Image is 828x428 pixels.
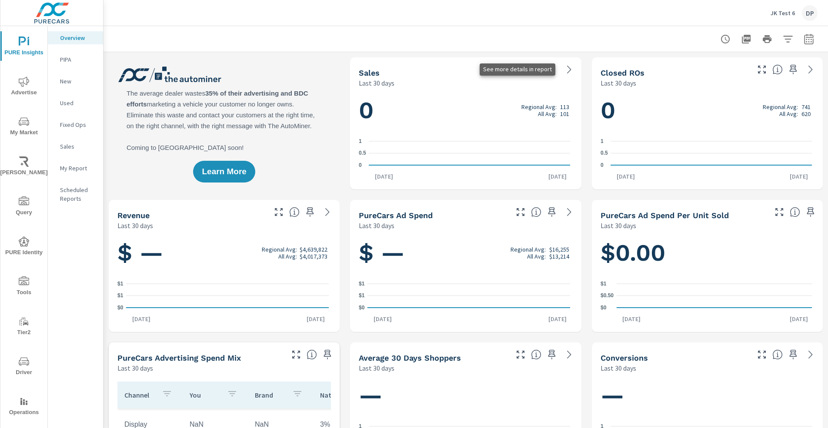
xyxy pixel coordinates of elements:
text: 0 [359,162,362,168]
span: Save this to your personalized report [303,205,317,219]
p: Last 30 days [359,78,394,88]
h1: $0.00 [601,238,814,268]
p: All Avg: [278,253,297,260]
text: $1 [117,293,124,299]
span: Query [3,196,45,218]
p: New [60,77,96,86]
text: 0 [601,162,604,168]
button: Select Date Range [800,30,818,48]
span: Save this to your personalized report [321,348,334,362]
span: Advertise [3,76,45,98]
span: PURE Insights [3,36,45,58]
p: [DATE] [784,172,814,181]
span: My Market [3,116,45,138]
span: Average cost of advertising per each vehicle sold at the dealer over the selected date range. The... [790,207,800,217]
div: Fixed Ops [48,118,103,131]
p: 620 [801,110,811,117]
text: $0.50 [601,293,614,299]
text: 0.5 [359,150,366,156]
p: Regional Avg: [521,103,557,110]
span: A rolling 30 day total of daily Shoppers on the dealership website, averaged over the selected da... [531,349,541,360]
button: Make Fullscreen [772,205,786,219]
p: Regional Avg: [511,246,546,253]
button: Make Fullscreen [514,63,528,76]
text: $0 [117,305,124,311]
h1: $ — [359,238,572,268]
p: $13,214 [549,253,569,260]
h1: 0 [359,96,572,125]
p: 741 [801,103,811,110]
span: Total cost of media for all PureCars channels for the selected dealership group over the selected... [531,207,541,217]
text: 1 [601,138,604,144]
h5: PureCars Ad Spend Per Unit Sold [601,211,729,220]
div: My Report [48,162,103,175]
button: Learn More [193,161,255,182]
h1: — [601,381,814,410]
p: $4,017,373 [300,253,327,260]
p: [DATE] [542,315,573,323]
p: Regional Avg: [763,103,798,110]
p: [DATE] [616,315,647,323]
p: All Avg: [538,110,557,117]
span: Total sales revenue over the selected date range. [Source: This data is sourced from the dealer’s... [289,207,300,217]
h5: Closed ROs [601,68,644,77]
span: Tier2 [3,316,45,338]
p: Used [60,99,96,107]
p: JK Test 6 [771,9,795,17]
button: Make Fullscreen [272,205,286,219]
button: Make Fullscreen [755,63,769,76]
span: Operations [3,396,45,418]
p: Last 30 days [117,220,153,231]
button: Make Fullscreen [514,348,528,362]
p: [DATE] [126,315,157,323]
p: [DATE] [611,172,641,181]
text: $1 [359,293,365,299]
p: $4,639,822 [300,246,327,253]
p: [DATE] [784,315,814,323]
p: Sales [60,142,96,151]
h5: Average 30 Days Shoppers [359,353,461,362]
h5: PureCars Ad Spend [359,211,433,220]
p: Channel [124,391,155,399]
text: $1 [117,281,124,287]
p: My Report [60,164,96,173]
button: "Export Report to PDF" [738,30,755,48]
div: Overview [48,31,103,44]
button: Apply Filters [779,30,797,48]
p: Brand [255,391,285,399]
p: Last 30 days [359,363,394,373]
a: See more details in report [562,348,576,362]
div: Scheduled Reports [48,183,103,205]
p: You [190,391,220,399]
p: [DATE] [300,315,331,323]
span: Number of Repair Orders Closed by the selected dealership group over the selected time range. [So... [772,64,783,75]
a: See more details in report [804,348,818,362]
div: DP [802,5,818,21]
h1: — [359,381,572,410]
p: National [320,391,351,399]
p: All Avg: [527,253,546,260]
p: Overview [60,33,96,42]
p: Fixed Ops [60,120,96,129]
div: Sales [48,140,103,153]
h5: Conversions [601,353,648,362]
h1: 0 [601,96,814,125]
p: Last 30 days [117,363,153,373]
span: Save this to your personalized report [786,348,800,362]
p: Last 30 days [601,220,636,231]
button: Print Report [758,30,776,48]
span: Save this to your personalized report [545,205,559,219]
p: Regional Avg: [262,246,297,253]
button: Make Fullscreen [755,348,769,362]
span: The number of dealer-specified goals completed by a visitor. [Source: This data is provided by th... [772,349,783,360]
div: PIPA [48,53,103,66]
span: This table looks at how you compare to the amount of budget you spend per channel as opposed to y... [307,349,317,360]
span: Save this to your personalized report [545,348,559,362]
span: [PERSON_NAME] [3,156,45,178]
h1: $ — [117,238,331,268]
span: Save this to your personalized report [786,63,800,76]
text: 1 [359,138,362,144]
button: Make Fullscreen [514,205,528,219]
h5: Sales [359,68,380,77]
text: $1 [601,281,607,287]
